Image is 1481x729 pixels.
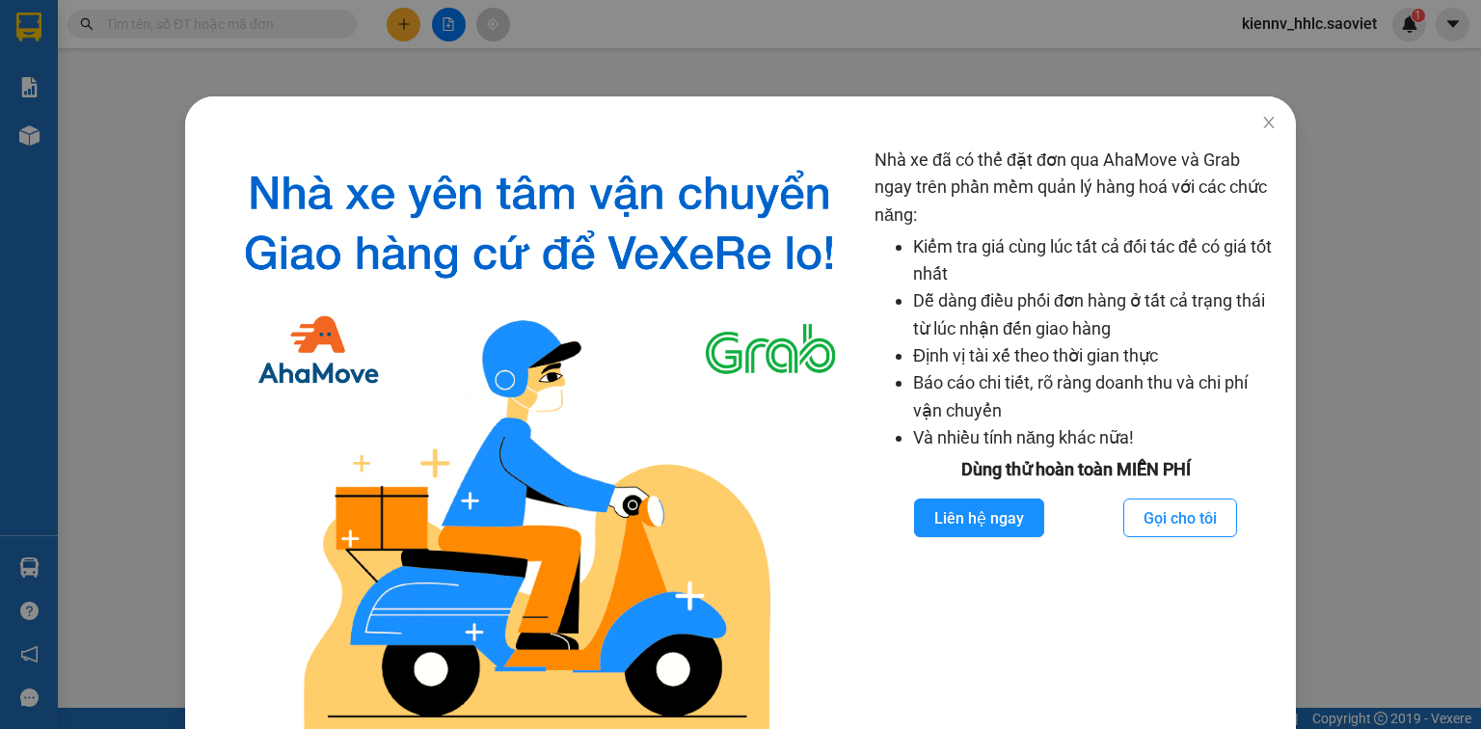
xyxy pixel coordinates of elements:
li: Báo cáo chi tiết, rõ ràng doanh thu và chi phí vận chuyển [913,369,1277,424]
button: Gọi cho tôi [1123,499,1237,537]
li: Kiểm tra giá cùng lúc tất cả đối tác để có giá tốt nhất [913,233,1277,288]
li: Định vị tài xế theo thời gian thực [913,342,1277,369]
button: Liên hệ ngay [914,499,1044,537]
span: Gọi cho tôi [1144,506,1217,530]
li: Dễ dàng điều phối đơn hàng ở tất cả trạng thái từ lúc nhận đến giao hàng [913,287,1277,342]
span: Liên hệ ngay [934,506,1024,530]
button: Close [1242,96,1296,150]
li: Và nhiều tính năng khác nữa! [913,424,1277,451]
span: close [1261,115,1277,130]
div: Dùng thử hoàn toàn MIỄN PHÍ [875,456,1277,483]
